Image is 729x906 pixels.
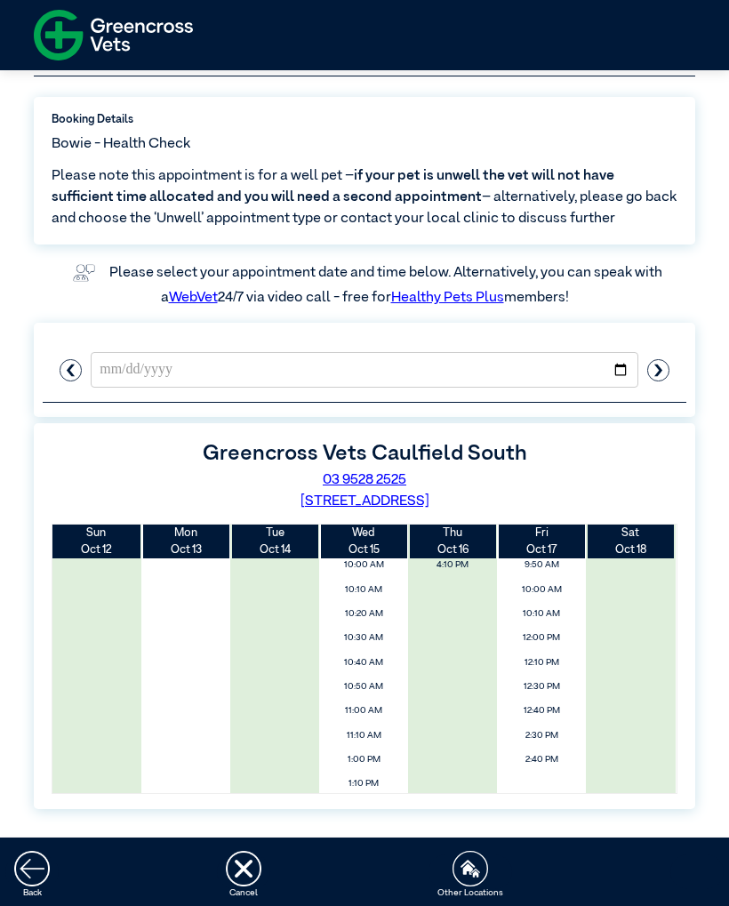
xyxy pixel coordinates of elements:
label: Booking Details [52,111,677,128]
span: 10:20 AM [324,604,404,624]
span: 2:40 PM [502,750,581,770]
span: 12:30 PM [502,677,581,697]
th: Oct 14 [230,525,319,558]
span: 10:00 AM [324,555,404,575]
a: WebVet [169,291,218,305]
span: Please note this appointment is for a well pet – – alternatively, please go back and choose the ‘... [52,165,677,229]
span: 12:00 PM [502,628,581,648]
span: 1:10 PM [324,774,404,794]
a: 03 9528 2525 [323,473,406,487]
span: 10:00 AM [502,580,581,600]
img: vet [67,259,100,287]
span: 2:30 PM [502,726,581,746]
th: Oct 16 [408,525,497,558]
img: f-logo [34,4,193,66]
span: 10:40 AM [324,653,404,673]
span: 10:10 AM [502,604,581,624]
th: Oct 18 [586,525,675,558]
span: Bowie - Health Check [52,133,190,155]
span: 12:40 PM [502,701,581,721]
label: Please select your appointment date and time below. Alternatively, you can speak with a 24/7 via ... [109,266,665,305]
span: 9:50 AM [502,555,581,575]
th: Oct 17 [497,525,586,558]
span: 11:00 AM [324,701,404,721]
th: Oct 13 [141,525,230,558]
th: Oct 15 [319,525,408,558]
span: 1:00 PM [324,750,404,770]
label: Greencross Vets Caulfield South [203,443,527,464]
span: 12:10 PM [502,653,581,673]
span: 4:10 PM [413,555,493,575]
a: Healthy Pets Plus [391,291,504,305]
span: 10:10 AM [324,580,404,600]
span: 10:50 AM [324,677,404,697]
span: 11:10 AM [324,726,404,746]
a: [STREET_ADDRESS] [300,494,429,509]
th: Oct 12 [52,525,141,558]
span: 10:30 AM [324,628,404,648]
